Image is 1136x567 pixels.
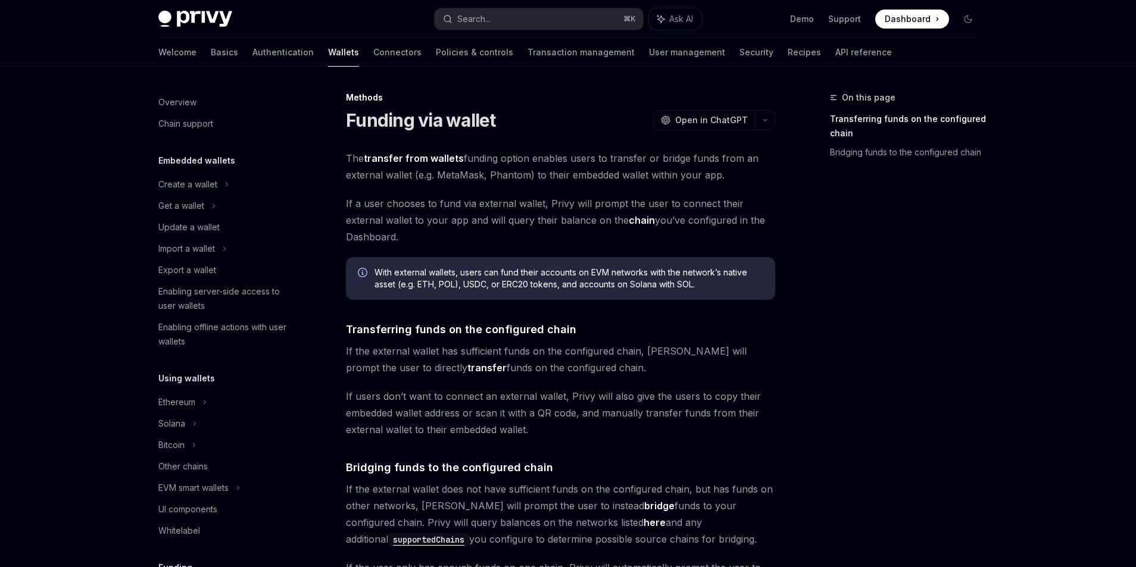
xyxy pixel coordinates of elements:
div: Export a wallet [158,263,216,277]
span: Bridging funds to the configured chain [346,459,553,475]
a: here [644,516,666,529]
div: Search... [457,12,491,26]
span: The funding option enables users to transfer or bridge funds from an external wallet (e.g. MetaMa... [346,150,775,183]
span: On this page [842,90,895,105]
button: Toggle dark mode [959,10,978,29]
strong: transfer [467,362,507,374]
button: Ask AI [649,8,701,30]
div: Other chains [158,459,208,474]
div: Get a wallet [158,199,204,213]
a: Basics [211,38,238,67]
a: Security [739,38,773,67]
a: supportedChains [388,533,469,545]
strong: bridge [644,500,675,512]
span: If the external wallet has sufficient funds on the configured chain, [PERSON_NAME] will prompt th... [346,343,775,376]
div: Solana [158,416,185,431]
a: API reference [835,38,892,67]
div: Import a wallet [158,242,215,256]
img: dark logo [158,11,232,27]
a: Transferring funds on the configured chain [830,109,987,143]
span: Dashboard [885,13,931,25]
a: Support [828,13,861,25]
a: Bridging funds to the configured chain [830,143,987,162]
span: Transferring funds on the configured chain [346,321,576,337]
button: Search...⌘K [435,8,643,30]
div: Update a wallet [158,220,220,234]
span: If users don’t want to connect an external wallet, Privy will also give the users to copy their e... [346,388,775,438]
a: Export a wallet [149,259,301,281]
a: UI components [149,499,301,520]
a: Wallets [328,38,359,67]
div: Whitelabel [158,524,200,538]
strong: transfer from wallets [364,152,464,164]
a: Authentication [252,38,314,67]
a: Demo [790,13,814,25]
a: Recipes [788,38,821,67]
div: Methods [346,92,775,104]
h5: Embedded wallets [158,154,235,168]
div: EVM smart wallets [158,481,229,495]
div: Overview [158,95,196,109]
a: Policies & controls [436,38,513,67]
a: Enabling offline actions with user wallets [149,317,301,352]
code: supportedChains [388,533,469,546]
span: With external wallets, users can fund their accounts on EVM networks with the network’s native as... [374,267,763,290]
h5: Using wallets [158,371,215,386]
button: Open in ChatGPT [653,110,755,130]
span: If the external wallet does not have sufficient funds on the configured chain, but has funds on o... [346,481,775,547]
div: Chain support [158,117,213,131]
span: ⌘ K [623,14,636,24]
a: Overview [149,92,301,113]
h1: Funding via wallet [346,109,496,131]
div: UI components [158,502,217,516]
a: Other chains [149,456,301,477]
a: User management [649,38,725,67]
div: Enabling server-side access to user wallets [158,284,294,313]
span: If a user chooses to fund via external wallet, Privy will prompt the user to connect their extern... [346,195,775,245]
a: Transaction management [528,38,635,67]
span: Ask AI [669,13,693,25]
a: Dashboard [875,10,949,29]
div: Create a wallet [158,177,217,192]
a: Chain support [149,113,301,134]
a: Enabling server-side access to user wallets [149,281,301,317]
div: Ethereum [158,395,195,409]
a: Welcome [158,38,196,67]
a: chain [629,214,655,227]
a: Update a wallet [149,217,301,238]
a: Whitelabel [149,520,301,541]
div: Enabling offline actions with user wallets [158,320,294,349]
svg: Info [358,268,370,280]
div: Bitcoin [158,438,185,452]
span: Open in ChatGPT [675,114,748,126]
a: Connectors [373,38,422,67]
